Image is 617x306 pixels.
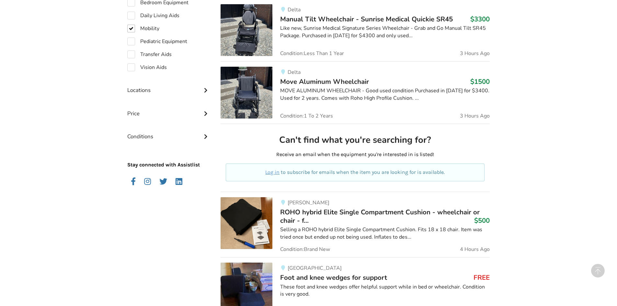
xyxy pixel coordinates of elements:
[127,97,210,120] div: Price
[280,283,490,298] div: These foot and knee wedges offer helpful support while in bed or wheelchair. Condition is very good.
[280,15,453,24] span: Manual Tilt Wheelchair - Sunrise Medical Quickie SR45
[280,273,387,282] span: Foot and knee wedges for support
[470,15,490,23] h3: $3300
[221,61,490,124] a: mobility-move aluminum wheelchairDeltaMove Aluminum Wheelchair$1500MOVE ALUMINUM WHEELCHAIR - Goo...
[127,25,159,32] label: Mobility
[288,265,342,272] span: [GEOGRAPHIC_DATA]
[280,77,369,86] span: Move Aluminum Wheelchair
[460,51,490,56] span: 3 Hours Ago
[474,216,490,225] h3: $500
[127,143,210,169] p: Stay connected with Assistlist
[470,77,490,86] h3: $1500
[460,247,490,252] span: 4 Hours Ago
[221,4,272,56] img: mobility-manual tilt wheelchair - sunrise medical quickie sr45
[221,192,490,257] a: mobility-roho hybrid elite single compartment cushion - wheelchair or chair - fits 18" x 18" [PER...
[234,169,477,176] p: to subscribe for emails when the item you are looking for is available.
[127,38,187,45] label: Pediatric Equipment
[280,25,490,40] div: Like new, Sunrise Medical Signature Series Wheelchair - Grab and Go Manual Tilt SR45 Package. Pur...
[474,273,490,282] h3: FREE
[280,226,490,241] div: Selling a ROHO hybrid Elite Single Compartment Cushion. Fits 18 x 18 chair. Item was tried once b...
[280,51,344,56] span: Condition: Less Than 1 Year
[221,67,272,119] img: mobility-move aluminum wheelchair
[280,208,480,225] span: ROHO hybrid Elite Single Compartment Cushion - wheelchair or chair - f...
[288,199,329,206] span: [PERSON_NAME]
[280,113,333,119] span: Condition: 1 To 2 Years
[265,169,280,175] a: Log in
[127,120,210,143] div: Conditions
[127,63,167,71] label: Vision Aids
[288,6,301,13] span: Delta
[226,151,485,158] p: Receive an email when the equipment you're interested in is listed!
[127,51,172,58] label: Transfer Aids
[288,69,301,76] span: Delta
[127,12,179,19] label: Daily Living Aids
[280,87,490,102] div: MOVE ALUMINUM WHEELCHAIR - Good used condition Purchased in [DATE] for $3400. Used for 2 years. C...
[460,113,490,119] span: 3 Hours Ago
[226,134,485,146] h2: Can't find what you're searching for?
[280,247,330,252] span: Condition: Brand New
[221,197,272,249] img: mobility-roho hybrid elite single compartment cushion - wheelchair or chair - fits 18" x 18"
[127,74,210,97] div: Locations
